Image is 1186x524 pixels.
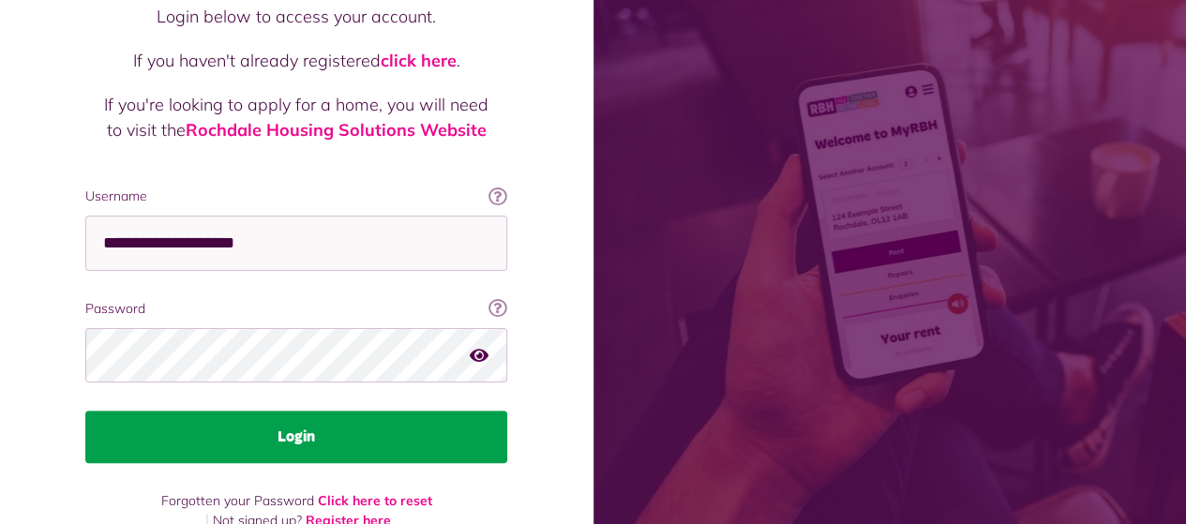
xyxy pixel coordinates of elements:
[104,48,488,73] p: If you haven't already registered .
[104,92,488,142] p: If you're looking to apply for a home, you will need to visit the
[161,492,314,509] span: Forgotten your Password
[381,50,457,71] a: click here
[318,492,432,509] a: Click here to reset
[104,4,488,29] p: Login below to access your account.
[85,187,507,206] label: Username
[186,119,487,141] a: Rochdale Housing Solutions Website
[85,411,507,463] button: Login
[85,299,507,319] label: Password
